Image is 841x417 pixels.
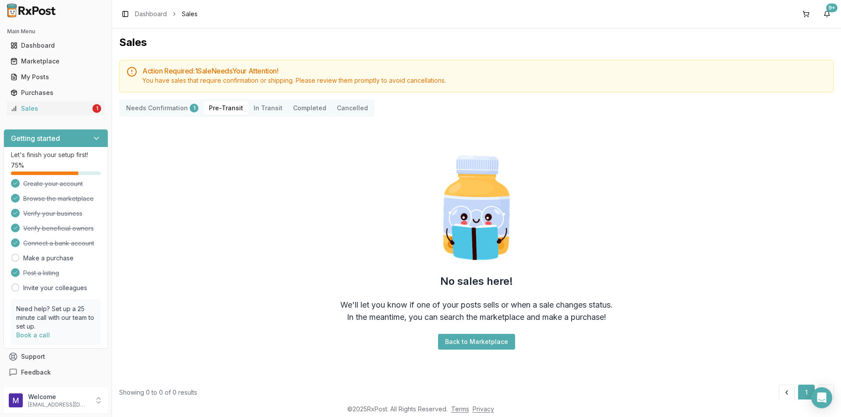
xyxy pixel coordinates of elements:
button: Pre-Transit [204,101,248,115]
h2: No sales here! [440,274,513,288]
button: Support [4,349,108,364]
span: Verify your business [23,209,82,218]
img: Smart Pill Bottle [420,152,533,264]
div: Showing 0 to 0 of 0 results [119,388,197,397]
nav: breadcrumb [135,10,198,18]
div: Purchases [11,88,101,97]
span: Connect a bank account [23,239,94,248]
a: Make a purchase [23,254,74,263]
div: 1 [92,104,101,113]
img: User avatar [9,393,23,407]
a: Privacy [473,405,494,413]
p: Welcome [28,392,89,401]
a: Dashboard [7,38,105,53]
span: Create your account [23,179,83,188]
a: Sales1 [7,101,105,116]
h1: Sales [119,35,834,49]
span: Feedback [21,368,51,377]
div: In the meantime, you can search the marketplace and make a purchase! [347,311,606,323]
button: Needs Confirmation [121,101,204,115]
div: 9+ [826,4,837,12]
h3: Getting started [11,133,60,144]
span: 75 % [11,161,24,170]
a: Terms [451,405,469,413]
button: Completed [288,101,332,115]
div: You have sales that require confirmation or shipping. Please review them promptly to avoid cancel... [142,76,827,85]
button: In Transit [248,101,288,115]
div: My Posts [11,73,101,81]
button: Purchases [4,86,108,100]
a: My Posts [7,69,105,85]
div: Dashboard [11,41,101,50]
div: Open Intercom Messenger [811,387,832,408]
button: Cancelled [332,101,373,115]
a: Purchases [7,85,105,101]
p: Need help? Set up a 25 minute call with our team to set up. [16,305,95,331]
div: Sales [11,104,91,113]
a: Dashboard [135,10,167,18]
button: Marketplace [4,54,108,68]
a: Marketplace [7,53,105,69]
div: 1 [190,104,198,112]
button: My Posts [4,70,108,84]
button: Dashboard [4,39,108,53]
p: Let's finish your setup first! [11,151,101,159]
span: Browse the marketplace [23,194,94,203]
button: 1 [798,385,815,400]
div: Marketplace [11,57,101,66]
button: Back to Marketplace [438,334,515,350]
a: Book a call [16,331,50,339]
img: RxPost Logo [4,4,60,18]
span: Sales [182,10,198,18]
button: Feedback [4,364,108,380]
button: Sales1 [4,102,108,116]
span: Post a listing [23,269,59,277]
p: [EMAIL_ADDRESS][DOMAIN_NAME] [28,401,89,408]
a: Invite your colleagues [23,284,87,292]
div: We'll let you know if one of your posts sells or when a sale changes status. [340,299,613,311]
h5: Action Required: 1 Sale Need s Your Attention! [142,67,827,74]
span: Verify beneficial owners [23,224,94,233]
button: 9+ [820,7,834,21]
h2: Main Menu [7,28,105,35]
